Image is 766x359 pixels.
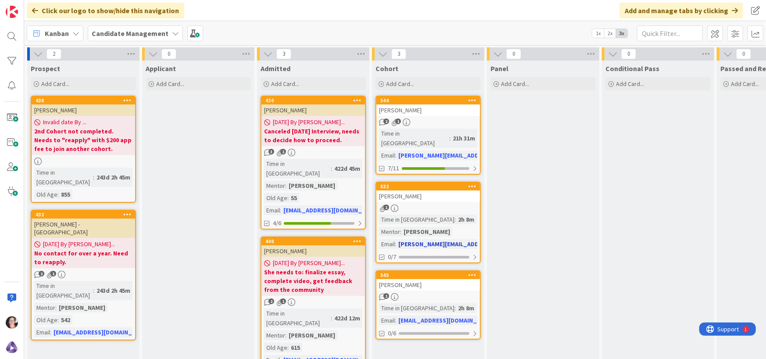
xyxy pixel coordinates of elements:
div: 440 [265,238,365,244]
div: 532[PERSON_NAME] [376,183,480,202]
span: Invalid date By ... [43,118,86,127]
div: 243d 2h 45m [94,172,132,182]
img: avatar [6,341,18,353]
div: 545[PERSON_NAME] [376,271,480,291]
a: 432[PERSON_NAME] - [GEOGRAPHIC_DATA][DATE] By [PERSON_NAME]...No contact for over a year. Need to... [31,210,136,341]
div: [PERSON_NAME] [286,330,337,340]
span: 0 [506,49,521,59]
span: Add Card... [41,80,69,88]
span: : [331,313,332,323]
div: 430[PERSON_NAME] [261,97,365,116]
span: Add Card... [616,80,644,88]
div: 422d 45m [332,164,362,173]
a: 532[PERSON_NAME]Time in [GEOGRAPHIC_DATA]:2h 8mMentor:[PERSON_NAME]Email:[PERSON_NAME][EMAIL_ADDR... [376,182,481,263]
div: [PERSON_NAME] [57,303,107,312]
div: 438 [32,97,135,104]
span: 1 [395,118,401,124]
span: : [395,239,396,249]
span: : [449,133,451,143]
span: : [57,190,59,199]
span: : [455,215,456,224]
div: [PERSON_NAME] [376,104,480,116]
div: Time in [GEOGRAPHIC_DATA] [379,303,455,313]
img: Visit kanbanzone.com [6,6,18,18]
span: : [455,303,456,313]
div: [PERSON_NAME] [286,181,337,190]
div: 545 [380,272,480,278]
div: Old Age [34,190,57,199]
span: Panel [490,64,508,73]
span: : [93,172,94,182]
a: [PERSON_NAME][EMAIL_ADDRESS][DOMAIN_NAME] [398,151,541,159]
div: 438[PERSON_NAME] [32,97,135,116]
div: 432 [32,211,135,219]
div: 430 [265,97,365,104]
div: 21h 31m [451,133,477,143]
span: : [331,164,332,173]
div: 2h 8m [456,215,476,224]
a: 438[PERSON_NAME]Invalid date By ...2nd Cohort not completed. Needs to "reapply" with $200 app fee... [31,96,136,203]
div: 440[PERSON_NAME] [261,237,365,257]
b: Canceled [DATE] Interview, needs to decide how to proceed. [264,127,362,144]
span: Add Card... [731,80,759,88]
span: 2x [604,29,616,38]
div: 243d 2h 45m [94,286,132,295]
div: [PERSON_NAME] - [GEOGRAPHIC_DATA] [32,219,135,238]
div: 2h 8m [456,303,476,313]
span: 1 [383,293,389,299]
div: Old Age [34,315,57,325]
div: Time in [GEOGRAPHIC_DATA] [34,281,93,300]
span: [DATE] By [PERSON_NAME]... [273,258,345,268]
div: 532 [376,183,480,190]
span: 2 [47,49,61,59]
span: 2 [383,118,389,124]
div: [PERSON_NAME] [261,245,365,257]
div: Old Age [264,343,287,352]
img: SD [6,316,18,329]
span: : [400,227,401,237]
div: Email [379,151,395,160]
div: Email [34,327,50,337]
span: 4/6 [273,219,281,228]
span: [DATE] By [PERSON_NAME]... [273,118,345,127]
span: 2 [268,298,274,304]
div: Time in [GEOGRAPHIC_DATA] [34,168,93,187]
span: 0 [621,49,636,59]
span: : [285,330,286,340]
div: 544 [380,97,480,104]
div: 55 [289,193,299,203]
div: Mentor [379,227,400,237]
div: 438 [36,97,135,104]
span: : [287,343,289,352]
span: 1 [280,149,286,154]
a: 545[PERSON_NAME]Time in [GEOGRAPHIC_DATA]:2h 8mEmail:[EMAIL_ADDRESS][DOMAIN_NAME]0/6 [376,270,481,340]
div: 1 [46,4,48,11]
div: 440 [261,237,365,245]
div: 544[PERSON_NAME] [376,97,480,116]
span: : [285,181,286,190]
div: [PERSON_NAME] [376,190,480,202]
div: Mentor [264,181,285,190]
span: Support [18,1,40,12]
span: : [395,151,396,160]
div: 542 [59,315,72,325]
span: 3 [268,149,274,154]
a: [EMAIL_ADDRESS][DOMAIN_NAME] [283,206,379,214]
span: Add Card... [271,80,299,88]
span: Add Card... [501,80,529,88]
div: Email [264,205,280,215]
div: Old Age [264,193,287,203]
span: : [55,303,57,312]
div: [PERSON_NAME] [401,227,452,237]
b: 2nd Cohort not completed. Needs to "reapply" with $200 app fee to join another cohort. [34,127,132,153]
a: [PERSON_NAME][EMAIL_ADDRESS][DOMAIN_NAME] [398,240,541,248]
div: Email [379,316,395,325]
span: : [280,205,281,215]
div: [PERSON_NAME] [261,104,365,116]
span: 1 [50,271,56,276]
span: [DATE] By [PERSON_NAME]... [43,240,115,249]
span: 7/11 [388,164,399,173]
span: Add Card... [386,80,414,88]
span: Admitted [261,64,290,73]
div: Email [379,239,395,249]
